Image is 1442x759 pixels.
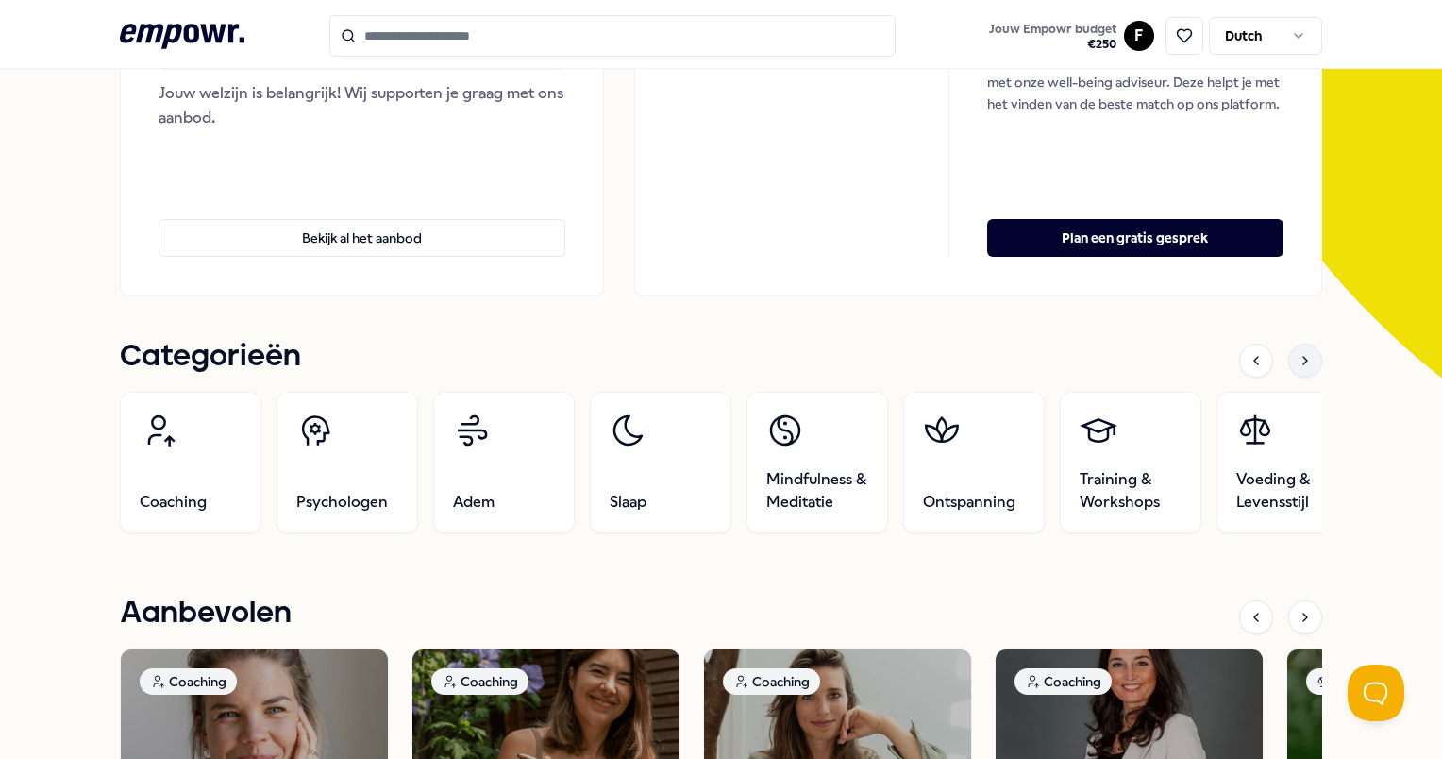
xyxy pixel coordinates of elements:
[120,590,292,637] h1: Aanbevolen
[329,15,896,57] input: Search for products, categories or subcategories
[1236,468,1338,514] span: Voeding & Levensstijl
[1060,392,1201,533] a: Training & Workshops
[453,491,495,514] span: Adem
[590,392,731,533] a: Slaap
[140,668,237,695] div: Coaching
[431,668,528,695] div: Coaching
[610,491,646,514] span: Slaap
[923,491,1015,514] span: Ontspanning
[746,392,888,533] a: Mindfulness & Meditatie
[989,37,1116,52] span: € 250
[433,392,575,533] a: Adem
[1124,21,1154,51] button: F
[1348,665,1404,721] iframe: Help Scout Beacon - Open
[989,22,1116,37] span: Jouw Empowr budget
[981,16,1124,56] a: Jouw Empowr budget€250
[1014,668,1112,695] div: Coaching
[723,668,820,695] div: Coaching
[159,81,565,129] div: Jouw welzijn is belangrijk! Wij supporten je graag met ons aanbod.
[1216,392,1358,533] a: Voeding & Levensstijl
[277,392,418,533] a: Psychologen
[120,392,261,533] a: Coaching
[159,189,565,257] a: Bekijk al het aanbod
[987,219,1283,257] button: Plan een gratis gesprek
[120,333,301,380] h1: Categorieën
[985,18,1120,56] button: Jouw Empowr budget€250
[987,51,1283,114] p: We bieden je een gratis gesprek van 30 minuten met onze well-being adviseur. Deze helpt je met he...
[766,468,868,514] span: Mindfulness & Meditatie
[140,491,207,514] span: Coaching
[903,392,1045,533] a: Ontspanning
[296,491,388,514] span: Psychologen
[159,219,565,257] button: Bekijk al het aanbod
[1080,468,1182,514] span: Training & Workshops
